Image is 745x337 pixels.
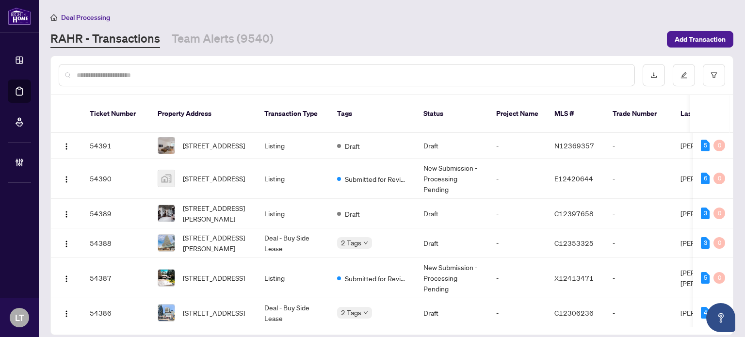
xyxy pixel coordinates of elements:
button: Add Transaction [667,31,733,48]
td: - [605,133,673,159]
button: Logo [59,235,74,251]
span: C12306236 [554,308,594,317]
td: 54386 [82,298,150,328]
img: thumbnail-img [158,305,175,321]
td: - [605,298,673,328]
td: Deal - Buy Side Lease [257,228,329,258]
img: thumbnail-img [158,170,175,187]
th: Trade Number [605,95,673,133]
span: [STREET_ADDRESS] [183,173,245,184]
a: RAHR - Transactions [50,31,160,48]
button: Logo [59,171,74,186]
th: MLS # [547,95,605,133]
img: Logo [63,176,70,183]
img: Logo [63,275,70,283]
button: download [643,64,665,86]
td: - [488,199,547,228]
img: logo [8,7,31,25]
div: 3 [701,237,710,249]
span: 2 Tags [341,237,361,248]
span: Draft [345,141,360,151]
span: N12369357 [554,141,594,150]
td: New Submission - Processing Pending [416,159,488,199]
td: Listing [257,133,329,159]
div: 5 [701,272,710,284]
span: [STREET_ADDRESS][PERSON_NAME] [183,203,249,224]
span: LT [15,311,24,324]
td: - [488,228,547,258]
img: thumbnail-img [158,270,175,286]
th: Ticket Number [82,95,150,133]
td: - [605,199,673,228]
span: [STREET_ADDRESS] [183,307,245,318]
span: Submitted for Review [345,273,408,284]
span: filter [711,72,717,79]
td: - [488,298,547,328]
span: home [50,14,57,21]
td: - [605,228,673,258]
button: Open asap [706,303,735,332]
span: download [650,72,657,79]
span: down [363,310,368,315]
td: Draft [416,298,488,328]
span: [STREET_ADDRESS] [183,140,245,151]
span: [STREET_ADDRESS][PERSON_NAME] [183,232,249,254]
span: Draft [345,209,360,219]
td: - [605,258,673,298]
img: Logo [63,240,70,248]
span: 2 Tags [341,307,361,318]
span: C12397658 [554,209,594,218]
td: New Submission - Processing Pending [416,258,488,298]
td: 54389 [82,199,150,228]
div: 0 [713,173,725,184]
td: Deal - Buy Side Lease [257,298,329,328]
td: - [488,159,547,199]
th: Transaction Type [257,95,329,133]
div: 0 [713,140,725,151]
td: 54390 [82,159,150,199]
a: Team Alerts (9540) [172,31,274,48]
img: thumbnail-img [158,205,175,222]
button: Logo [59,270,74,286]
span: edit [680,72,687,79]
td: - [605,159,673,199]
button: filter [703,64,725,86]
div: 0 [713,272,725,284]
td: Draft [416,228,488,258]
td: - [488,133,547,159]
div: 6 [701,173,710,184]
div: 4 [701,307,710,319]
button: Logo [59,138,74,153]
img: thumbnail-img [158,137,175,154]
span: [STREET_ADDRESS] [183,273,245,283]
div: 0 [713,208,725,219]
span: Submitted for Review [345,174,408,184]
td: Draft [416,199,488,228]
th: Tags [329,95,416,133]
img: thumbnail-img [158,235,175,251]
th: Property Address [150,95,257,133]
div: 0 [713,237,725,249]
img: Logo [63,210,70,218]
td: Listing [257,258,329,298]
span: Deal Processing [61,13,110,22]
span: E12420644 [554,174,593,183]
td: 54391 [82,133,150,159]
button: edit [673,64,695,86]
td: - [488,258,547,298]
button: Logo [59,305,74,321]
span: C12353325 [554,239,594,247]
div: 3 [701,208,710,219]
td: Draft [416,133,488,159]
span: Add Transaction [675,32,726,47]
th: Project Name [488,95,547,133]
td: Listing [257,199,329,228]
img: Logo [63,310,70,318]
th: Status [416,95,488,133]
div: 5 [701,140,710,151]
button: Logo [59,206,74,221]
span: X12413471 [554,273,594,282]
td: 54388 [82,228,150,258]
td: Listing [257,159,329,199]
img: Logo [63,143,70,150]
